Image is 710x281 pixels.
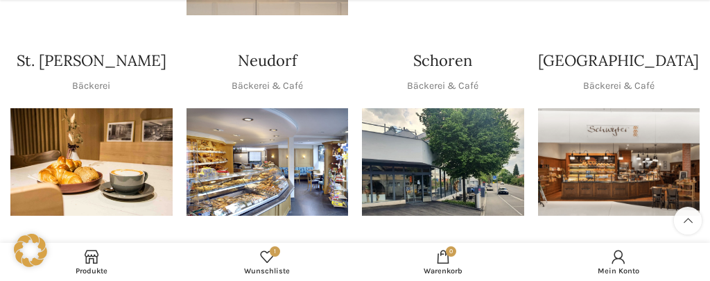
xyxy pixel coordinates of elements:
p: Bäckerei [72,78,110,94]
h4: Schoren [413,50,472,71]
a: Produkte [3,246,180,278]
span: 1 [270,246,280,257]
p: Bäckerei & Café [583,78,655,94]
a: Scroll to top button [674,207,702,235]
div: My cart [355,246,531,278]
img: Neudorf_1 [187,108,349,216]
div: 1 / 1 [362,108,524,216]
a: 1 Wunschliste [180,246,356,278]
span: Wunschliste [187,266,349,275]
span: 0 [446,246,456,257]
img: 0842cc03-b884-43c1-a0c9-0889ef9087d6 copy [362,108,524,216]
p: Bäckerei & Café [232,78,303,94]
a: Mein Konto [531,246,707,278]
span: Warenkorb [362,266,524,275]
a: 0 Warenkorb [355,246,531,278]
p: Bäckerei & Café [407,78,478,94]
div: 1 / 1 [10,108,173,216]
h4: St. [PERSON_NAME] [17,50,166,71]
img: Schwyter-1800x900 [538,108,700,216]
div: 1 / 1 [538,108,700,216]
div: 1 / 1 [187,108,349,216]
span: Produkte [10,266,173,275]
img: schwyter-23 [10,108,173,216]
div: Meine Wunschliste [180,246,356,278]
h4: Neudorf [238,50,297,71]
h4: [GEOGRAPHIC_DATA] [538,50,699,71]
span: Mein Konto [538,266,700,275]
